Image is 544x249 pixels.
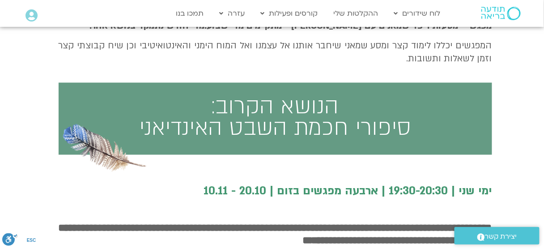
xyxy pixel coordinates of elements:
[172,5,208,22] a: תמכו בנו
[455,227,540,245] a: יצירת קשר
[329,5,383,22] a: ההקלטות שלי
[59,185,492,197] h3: ימי שני | 19:30-20:30 | ארבעה מפגשים בזום | 20.10 - 10.11
[256,5,323,22] a: קורסים ופעילות
[215,5,250,22] a: עזרה
[63,96,488,139] h3: הנושא הקרוב: סיפורי חכמת השבט האינדיאני
[59,39,492,64] span: המפגשים יכללו לימוד קצר ומסע שמאני שיחבר אותנו אל עצמנו ואל המוח הימני והאינטואיטיבי וכן שיח קבוצ...
[481,7,521,20] img: תודעה בריאה
[390,5,445,22] a: לוח שידורים
[485,231,517,243] span: יצירת קשר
